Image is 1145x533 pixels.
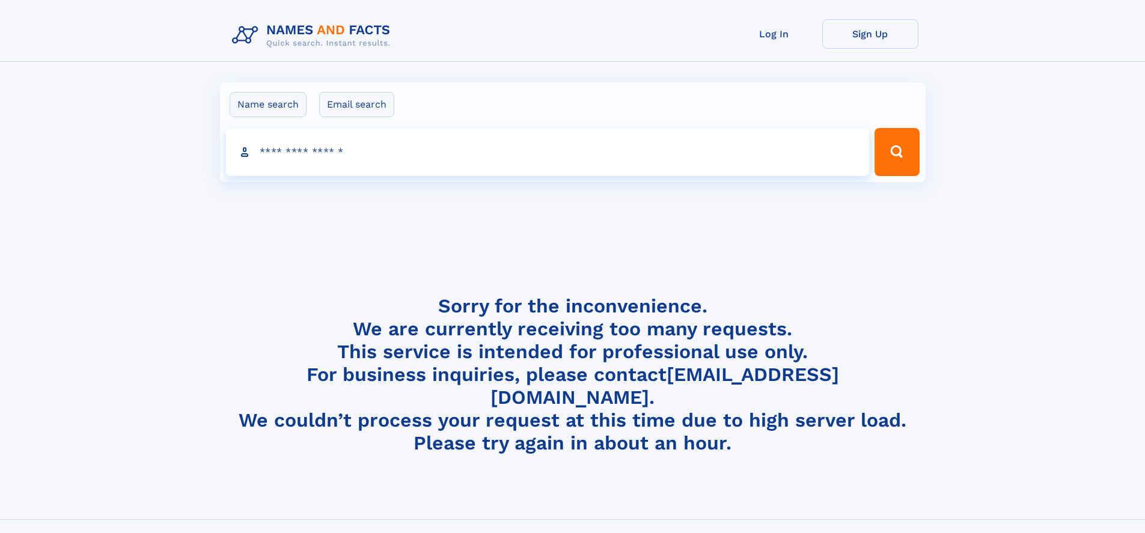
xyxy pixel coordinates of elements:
[822,19,918,49] a: Sign Up
[227,19,400,52] img: Logo Names and Facts
[726,19,822,49] a: Log In
[875,128,919,176] button: Search Button
[230,92,307,117] label: Name search
[226,128,870,176] input: search input
[319,92,394,117] label: Email search
[490,363,839,409] a: [EMAIL_ADDRESS][DOMAIN_NAME]
[227,294,918,455] h4: Sorry for the inconvenience. We are currently receiving too many requests. This service is intend...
